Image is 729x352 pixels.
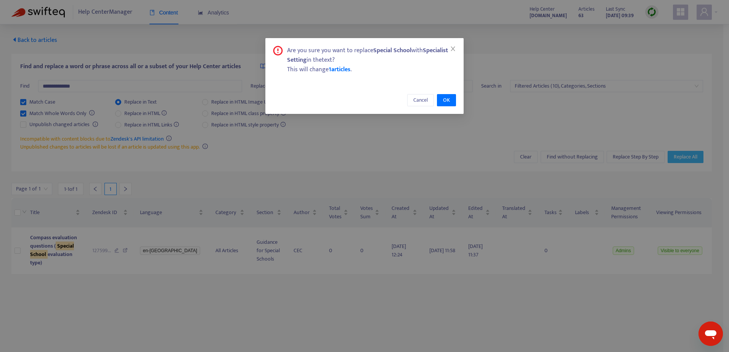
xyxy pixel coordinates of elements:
[373,45,411,56] b: Special School
[449,45,457,53] button: Close
[287,65,456,74] div: This will change .
[698,322,723,346] iframe: Button to launch messaging window
[287,46,456,65] div: Are you sure you want to replace with in the text ?
[413,96,428,104] span: Cancel
[407,94,434,106] button: Cancel
[437,94,456,106] button: OK
[329,64,350,75] span: 1 articles
[287,45,448,65] b: Specialist Setting
[450,46,456,52] span: close
[443,96,450,104] span: OK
